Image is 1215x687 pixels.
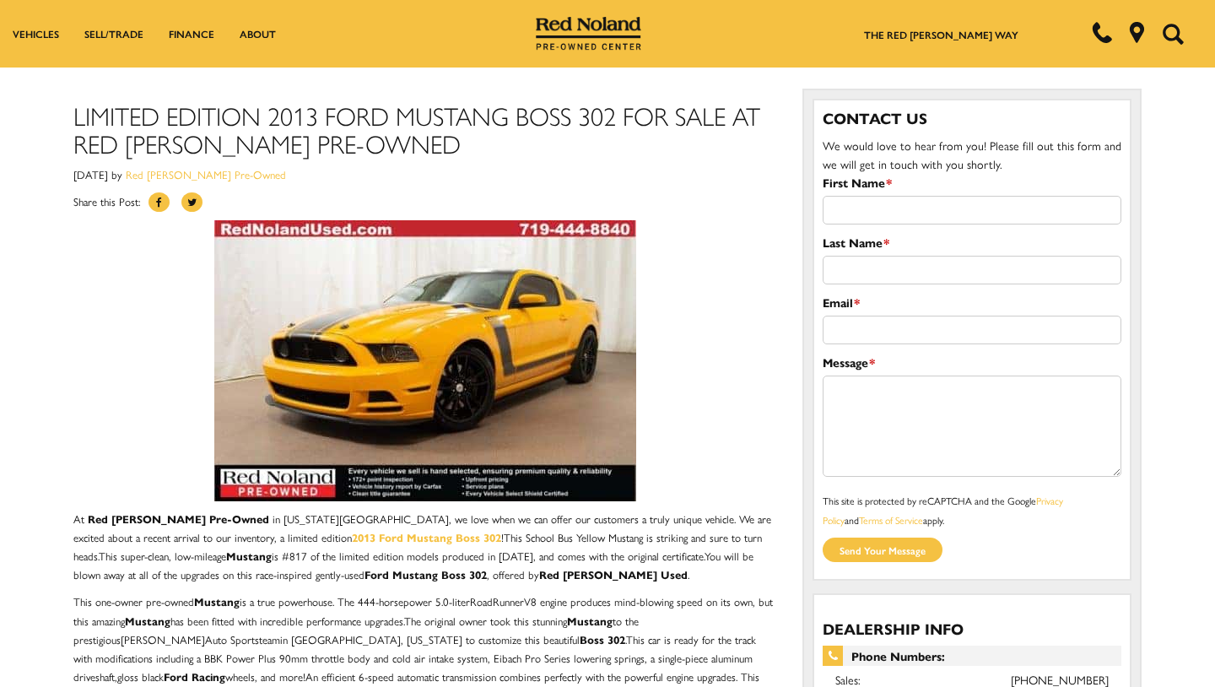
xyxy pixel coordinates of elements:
a: Red [PERSON_NAME] Pre-Owned [126,166,286,182]
span: We would love to hear from you! Please fill out this form and we will get in touch with you shortly. [823,137,1121,172]
label: Message [823,353,875,371]
span: Auto Sports [205,631,259,647]
strong: Mustang [567,613,613,629]
span: by [111,166,122,182]
span: [DATE] [73,166,108,182]
label: First Name [823,173,892,192]
span: in [GEOGRAPHIC_DATA], [US_STATE] to customize this beautiful . [280,631,626,647]
span: ! [501,529,504,545]
h1: Limited Edition 2013 Ford Mustang Boss 302 For Sale at Red [PERSON_NAME] Pre-Owned [73,101,777,157]
span: This car is ready for the track with modifications including a BBK Power Plus 90mm throttle body ... [73,631,756,684]
a: 2013 Ford Mustang Boss 302 [352,529,501,545]
strong: Mustang [226,548,272,564]
span: RoadRunner [470,593,524,609]
h3: Contact Us [823,109,1121,127]
span: in [US_STATE][GEOGRAPHIC_DATA], we love when we can offer our customers a truly unique vehicle. W... [73,511,771,545]
span: V8 engine produces mind-blowing speed on its own, but this amazing has been fitted with incredibl... [73,593,773,628]
a: Red Noland Pre-Owned [536,23,642,40]
img: Red Noland Pre-Owned [536,17,642,51]
strong: Ford Mustang Boss 302 [364,566,487,582]
span: team [259,631,280,647]
strong: Mustang [194,593,240,609]
div: Share this Post: [73,192,777,220]
strong: Boss 302 [580,631,625,647]
label: Email [823,293,860,311]
button: Open the search field [1156,1,1190,67]
strong: Red [PERSON_NAME] Pre-Owned [88,511,269,527]
span: gloss black wheels, and more! [117,668,305,684]
a: Privacy Policy [823,493,1063,527]
h3: Dealership Info [823,620,1121,637]
span: [PERSON_NAME] [121,631,205,647]
strong: Mustang [125,613,170,629]
small: This site is protected by reCAPTCHA and the Google and apply. [823,493,1063,527]
strong: Ford Racing [164,668,225,684]
span: Phone Numbers: [823,646,1121,666]
input: Send your message [823,538,942,562]
span: This one-owner pre-owned is a true powerhouse. The 444-horsepower 5.0-liter [73,593,470,609]
a: The Red [PERSON_NAME] Way [864,27,1018,42]
strong: Red [PERSON_NAME] Used [539,566,688,582]
a: Terms of Service [859,512,923,527]
label: Last Name [823,233,889,252]
img: Limited Edition Ford Mustang Boss 302 for sale [214,220,636,501]
span: At [73,511,88,527]
span: This super-clean, low-mileage is #817 of the limited edition models produced in [DATE], and comes... [99,548,705,564]
span: The original owner took this stunning to the prestigious [73,613,639,647]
